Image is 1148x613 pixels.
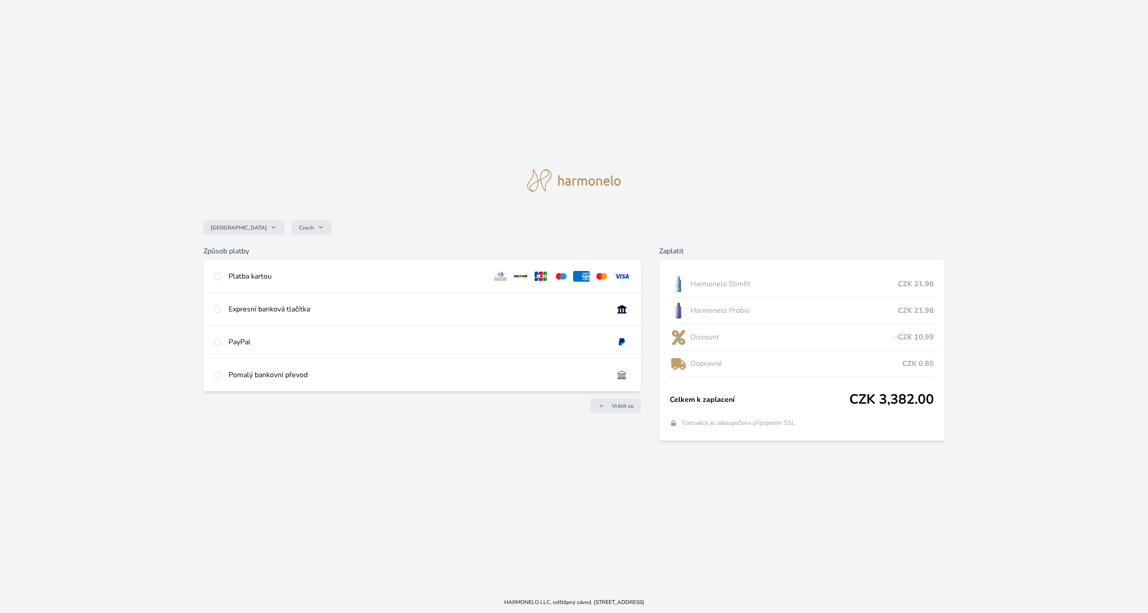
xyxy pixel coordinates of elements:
div: PayPal [229,337,606,347]
img: SLIMFIT_se_stinem_x-lo.jpg [670,273,687,295]
div: Expresní banková tlačítka [229,304,606,315]
span: -CZK 10.99 [895,332,934,343]
img: diners.svg [492,271,509,282]
img: maestro.svg [553,271,570,282]
span: Harmonelo Probio [691,305,898,316]
img: logo.svg [527,169,621,192]
span: Transakce je zabezpečena připojením SSL [681,419,795,428]
img: visa.svg [614,271,630,282]
img: bankTransfer_IBAN.svg [614,370,630,380]
img: jcb.svg [533,271,549,282]
a: Vrátit se [590,399,641,413]
img: mc.svg [593,271,610,282]
img: CLEAN_PROBIO_se_stinem_x-lo.jpg [670,299,687,322]
img: paypal.svg [614,337,630,347]
span: Discount [691,332,895,343]
img: amex.svg [573,271,590,282]
span: Celkem k zaplacení [670,394,849,405]
span: CZK 3,382.00 [849,392,934,408]
span: CZK 21.98 [898,279,934,289]
img: discover.svg [512,271,529,282]
button: [GEOGRAPHIC_DATA] [203,221,284,235]
div: Platba kartou [229,271,485,282]
span: Czech [299,224,314,231]
span: Harmonelo Slimfit [691,279,898,289]
span: [GEOGRAPHIC_DATA] [211,224,267,231]
h6: Zaplatit [659,246,945,257]
span: Vrátit se [612,402,634,410]
button: Czech [291,221,332,235]
img: discount-lo.png [670,326,687,348]
div: Pomalý bankovní převod [229,370,606,380]
img: onlineBanking_CZ.svg [614,304,630,315]
h6: Způsob platby [203,246,641,257]
span: CZK 21.98 [898,305,934,316]
span: CZK 0.85 [902,358,934,369]
span: Dopravné [691,358,902,369]
img: delivery-lo.png [670,352,687,375]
